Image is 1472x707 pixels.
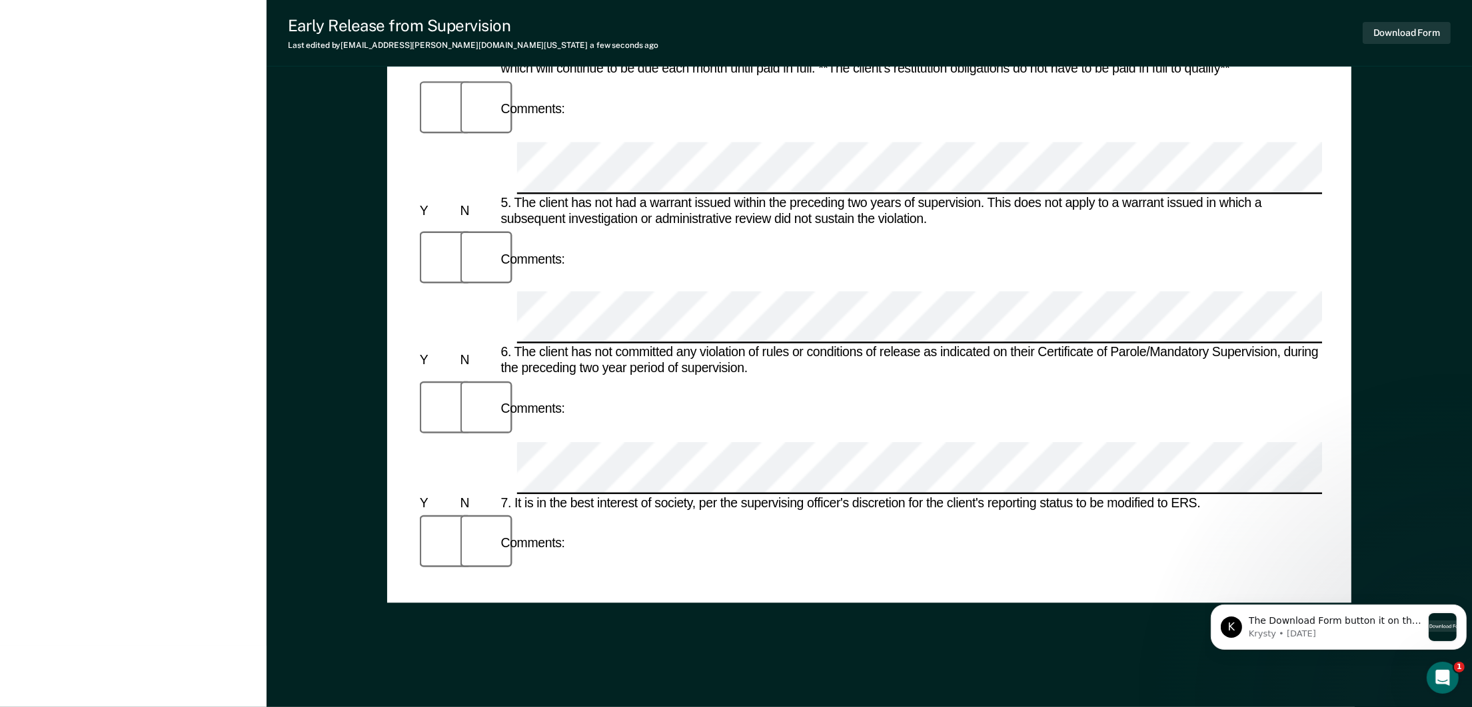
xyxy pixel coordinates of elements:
[498,196,1323,228] div: 5. The client has not had a warrant issued within the preceding two years of supervision. This do...
[1363,22,1451,44] button: Download Form
[498,346,1323,378] div: 6. The client has not committed any violation of rules or conditions of release as indicated on t...
[457,495,498,511] div: N
[590,41,658,50] span: a few seconds ago
[1427,662,1459,694] iframe: Intercom live chat
[1205,578,1472,671] iframe: Intercom notifications message
[457,353,498,369] div: N
[498,102,568,118] div: Comments:
[416,353,457,369] div: Y
[498,536,568,552] div: Comments:
[416,495,457,511] div: Y
[498,402,568,418] div: Comments:
[498,495,1323,511] div: 7. It is in the best interest of society, per the supervising officer's discretion for the client...
[416,204,457,220] div: Y
[498,252,568,268] div: Comments:
[288,41,658,50] div: Last edited by [EMAIL_ADDRESS][PERSON_NAME][DOMAIN_NAME][US_STATE]
[457,204,498,220] div: N
[288,16,658,35] div: Early Release from Supervision
[1454,662,1465,672] span: 1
